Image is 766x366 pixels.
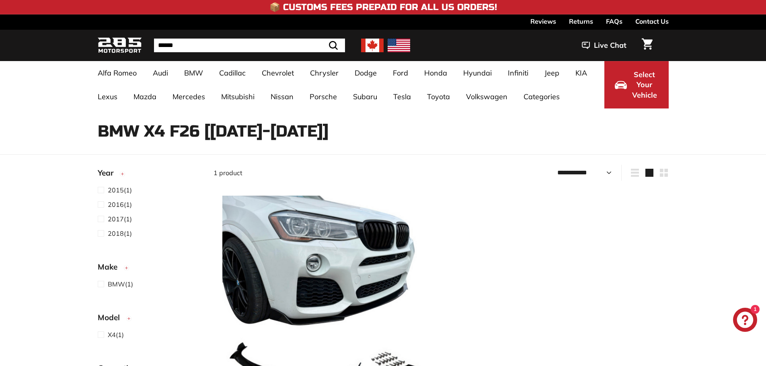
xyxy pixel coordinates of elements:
span: 2016 [108,200,124,209]
a: Cadillac [211,61,254,85]
span: 2018 [108,229,124,237]
a: Reviews [530,14,556,28]
a: Chevrolet [254,61,302,85]
a: Porsche [302,85,345,108]
a: Honda [416,61,455,85]
button: Select Your Vehicle [604,61,669,108]
a: Returns [569,14,593,28]
span: Model [98,312,126,323]
a: Nissan [263,85,302,108]
a: Subaru [345,85,385,108]
a: Mercedes [164,85,213,108]
a: BMW [176,61,211,85]
button: Make [98,259,201,279]
span: (1) [108,200,132,209]
a: Mazda [125,85,164,108]
span: (1) [108,214,132,224]
a: Jeep [536,61,567,85]
a: Ford [385,61,416,85]
a: Chrysler [302,61,347,85]
a: Toyota [419,85,458,108]
span: (1) [108,229,132,238]
h4: 📦 Customs Fees Prepaid for All US Orders! [269,2,497,12]
span: Live Chat [594,40,626,51]
button: Live Chat [571,35,637,55]
span: 2017 [108,215,124,223]
button: Model [98,309,201,329]
span: (1) [108,185,132,195]
span: Year [98,167,119,179]
a: Mitsubishi [213,85,263,108]
a: KIA [567,61,595,85]
span: Select Your Vehicle [631,70,658,100]
span: (1) [108,330,124,339]
a: Infiniti [500,61,536,85]
img: Logo_285_Motorsport_areodynamics_components [98,36,142,55]
span: Make [98,261,123,273]
button: Year [98,165,201,185]
a: Contact Us [635,14,669,28]
a: Hyundai [455,61,500,85]
span: 2015 [108,186,124,194]
h1: BMW X4 F26 [[DATE]-[DATE]] [98,123,669,140]
span: X4 [108,331,116,339]
a: Volkswagen [458,85,515,108]
a: FAQs [606,14,622,28]
a: Tesla [385,85,419,108]
inbox-online-store-chat: Shopify online store chat [731,308,760,334]
span: BMW [108,280,125,288]
div: 1 product [214,168,441,178]
a: Lexus [90,85,125,108]
input: Search [154,39,345,52]
a: Dodge [347,61,385,85]
a: Cart [637,32,657,59]
a: Categories [515,85,568,108]
span: (1) [108,279,133,289]
a: Alfa Romeo [90,61,145,85]
a: Audi [145,61,176,85]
